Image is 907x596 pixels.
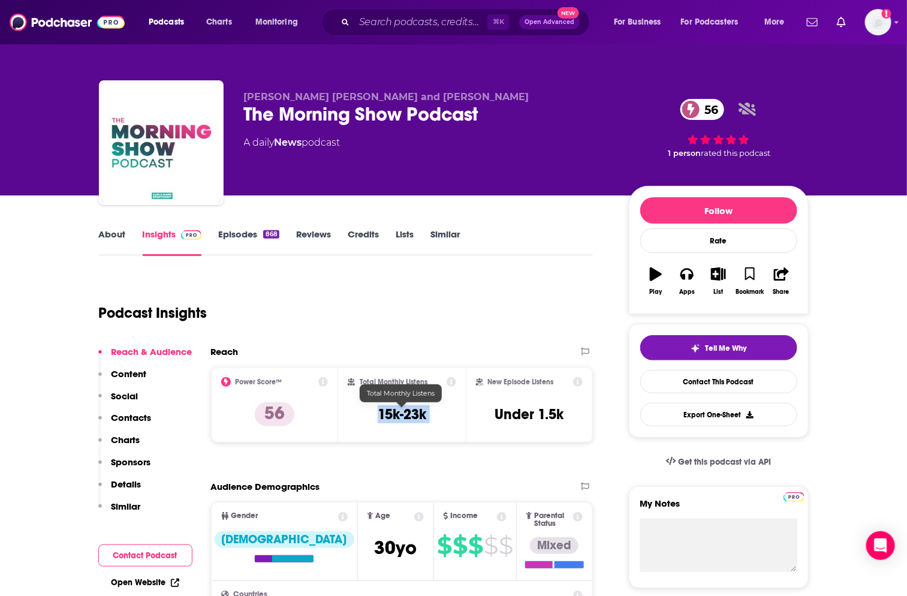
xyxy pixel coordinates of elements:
[99,228,126,256] a: About
[348,228,379,256] a: Credits
[378,405,426,423] h3: 15k-23k
[468,536,483,555] span: $
[692,99,724,120] span: 56
[112,390,138,402] p: Social
[640,197,797,224] button: Follow
[375,512,390,520] span: Age
[865,9,891,35] span: Logged in as ehladik
[296,228,331,256] a: Reviews
[453,536,467,555] span: $
[211,481,320,492] h2: Audience Demographics
[98,346,192,368] button: Reach & Audience
[99,304,207,322] h1: Podcast Insights
[766,260,797,303] button: Share
[112,412,152,423] p: Contacts
[181,230,202,240] img: Podchaser Pro
[784,490,804,502] a: Pro website
[211,346,239,357] h2: Reach
[140,13,200,32] button: open menu
[640,228,797,253] div: Rate
[530,537,578,554] div: Mixed
[218,228,279,256] a: Episodes868
[640,335,797,360] button: tell me why sparkleTell Me Why
[671,260,703,303] button: Apps
[98,390,138,413] button: Social
[525,19,574,25] span: Open Advanced
[865,9,891,35] img: User Profile
[149,14,184,31] span: Podcasts
[640,498,797,519] label: My Notes
[519,15,580,29] button: Open AdvancedNew
[640,370,797,393] a: Contact This Podcast
[101,83,221,203] img: The Morning Show Podcast
[112,456,151,468] p: Sponsors
[10,11,125,34] img: Podchaser - Follow, Share and Rate Podcasts
[255,14,298,31] span: Monitoring
[112,501,141,512] p: Similar
[866,531,895,560] div: Open Intercom Messenger
[367,389,435,398] span: Total Monthly Listens
[691,344,700,353] img: tell me why sparkle
[681,14,739,31] span: For Podcasters
[98,456,151,478] button: Sponsors
[374,536,417,559] span: 30 yo
[430,228,460,256] a: Similar
[437,536,451,555] span: $
[98,368,147,390] button: Content
[215,531,354,548] div: [DEMOGRAPHIC_DATA]
[701,149,771,158] span: rated this podcast
[558,7,579,19] span: New
[354,13,487,32] input: Search podcasts, credits, & more...
[98,544,192,567] button: Contact Podcast
[247,13,314,32] button: open menu
[773,288,790,296] div: Share
[112,577,179,588] a: Open Website
[499,536,513,555] span: $
[231,512,258,520] span: Gender
[614,14,661,31] span: For Business
[451,512,478,520] span: Income
[734,260,766,303] button: Bookmark
[678,457,771,467] span: Get this podcast via API
[680,99,724,120] a: 56
[495,405,564,423] h3: Under 1.5k
[656,447,781,477] a: Get this podcast via API
[255,402,294,426] p: 56
[143,228,202,256] a: InsightsPodchaser Pro
[487,14,510,30] span: ⌘ K
[360,378,427,386] h2: Total Monthly Listens
[802,12,822,32] a: Show notifications dropdown
[668,149,701,158] span: 1 person
[198,13,239,32] a: Charts
[640,403,797,426] button: Export One-Sheet
[649,288,662,296] div: Play
[98,478,141,501] button: Details
[275,137,302,148] a: News
[112,478,141,490] p: Details
[244,136,340,150] div: A daily podcast
[488,378,554,386] h2: New Episode Listens
[206,14,232,31] span: Charts
[534,512,571,528] span: Parental Status
[705,344,746,353] span: Tell Me Why
[865,9,891,35] button: Show profile menu
[112,434,140,446] p: Charts
[756,13,800,32] button: open menu
[333,8,601,36] div: Search podcasts, credits, & more...
[263,230,279,239] div: 868
[714,288,724,296] div: List
[736,288,764,296] div: Bookmark
[673,13,756,32] button: open menu
[629,91,809,165] div: 56 1 personrated this podcast
[784,492,804,502] img: Podchaser Pro
[764,14,785,31] span: More
[484,536,498,555] span: $
[112,368,147,380] p: Content
[605,13,676,32] button: open menu
[396,228,414,256] a: Lists
[882,9,891,19] svg: Add a profile image
[112,346,192,357] p: Reach & Audience
[832,12,851,32] a: Show notifications dropdown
